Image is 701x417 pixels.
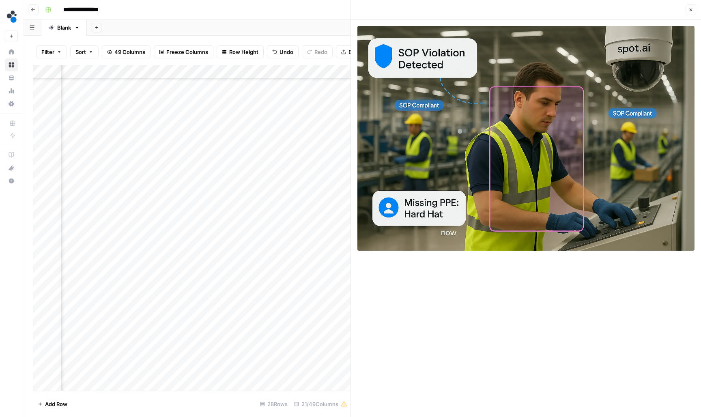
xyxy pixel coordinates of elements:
button: Undo [267,45,299,58]
span: Freeze Columns [166,48,208,56]
img: Row/Cell [357,26,695,251]
button: 49 Columns [102,45,151,58]
button: Help + Support [5,174,18,187]
span: Redo [314,48,327,56]
button: Add Row [33,398,72,411]
button: What's new? [5,161,18,174]
a: Blank [41,19,87,36]
span: Filter [41,48,54,56]
button: Filter [36,45,67,58]
span: Add Row [45,400,67,408]
div: Blank [57,24,71,32]
button: Row Height [217,45,264,58]
button: Freeze Columns [154,45,213,58]
div: 28 Rows [257,398,291,411]
a: Usage [5,84,18,97]
div: What's new? [5,162,17,174]
a: Your Data [5,71,18,84]
a: Settings [5,97,18,110]
div: 21/49 Columns [291,398,350,411]
a: Browse [5,58,18,71]
a: Home [5,45,18,58]
span: Undo [280,48,293,56]
span: 49 Columns [114,48,145,56]
span: Sort [75,48,86,56]
span: Row Height [229,48,258,56]
button: Export CSV [336,45,383,58]
button: Sort [70,45,99,58]
a: AirOps Academy [5,148,18,161]
button: Workspace: spot.ai [5,6,18,27]
button: Redo [302,45,333,58]
img: spot.ai Logo [5,9,19,24]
